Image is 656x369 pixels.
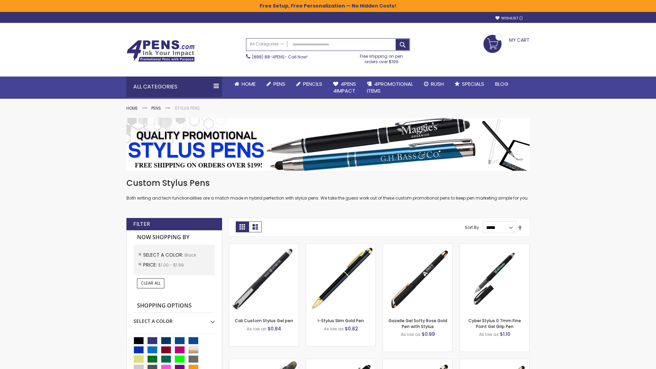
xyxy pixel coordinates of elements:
[273,80,285,87] span: Pens
[126,118,530,171] img: Stylus Pens
[460,359,529,365] a: Gazelle Gel Softy Rose Gold Pen with Stylus - ColorJet-Black
[229,244,299,313] img: Cali Custom Stylus Gel pen-Black
[383,359,452,365] a: Islander Softy Rose Gold Gel Pen with Stylus-Black
[460,244,529,313] img: Cyber Stylus 0.7mm Fine Point Gel Grip Pen-Black
[133,220,150,228] strong: Filter
[229,243,299,249] a: Cali Custom Stylus Gel pen-Black
[449,77,490,92] a: Specials
[126,105,138,111] a: Home
[324,326,344,332] span: As low as
[134,313,215,325] div: Select A Color
[465,224,479,230] label: Sort By
[419,77,449,92] a: Rush
[388,318,447,329] a: Gazelle Gel Softy Rose Gold Pen with Stylus
[460,243,529,249] a: Cyber Stylus 0.7mm Fine Point Gel Grip Pen-Black
[303,80,322,87] span: Pencils
[468,318,521,329] a: Cyber Stylus 0.7mm Fine Point Gel Grip Pen
[361,77,419,99] a: 4PROMOTIONALITEMS
[235,318,293,324] a: Cali Custom Stylus Gel pen
[306,359,375,365] a: Custom Soft Touch® Metal Pens with Stylus-Black
[126,77,222,97] div: All Categories
[291,77,328,92] a: Pencils
[242,80,256,87] span: Home
[261,77,291,92] a: Pens
[490,77,514,92] a: Blog
[126,178,530,201] div: Both writing and tech functionalities are a match made in hybrid perfection with stylus pens. We ...
[367,80,413,94] span: 4PROMOTIONAL ITEMS
[126,40,195,62] img: 4Pens Custom Pens and Promotional Products
[184,252,196,258] span: Black
[333,80,356,94] span: 4Pens 4impact
[175,105,200,111] strong: Stylus Pens
[236,221,249,232] strong: Grid
[306,243,375,249] a: I-Stylus Slim Gold-Black
[479,331,499,337] span: As low as
[158,262,184,268] span: $1.00 - $1.99
[268,325,281,332] span: $0.84
[383,244,452,313] img: Gazelle Gel Softy Rose Gold Pen with Stylus-Black
[495,80,508,87] span: Blog
[495,16,523,21] a: Wishlist
[247,326,266,332] span: As low as
[353,51,410,65] div: Free shipping on pen orders over $199
[345,325,358,332] span: $0.82
[137,278,164,288] a: Clear All
[141,280,161,286] span: Clear All
[431,80,444,87] span: Rush
[306,244,375,313] img: I-Stylus Slim Gold-Black
[500,331,510,338] span: $1.10
[134,299,215,313] strong: Shopping Options
[229,77,261,92] a: Home
[252,54,285,60] a: (888) 88-4PENS
[318,318,364,324] a: I-Stylus Slim Gold Pen
[462,80,484,87] span: Specials
[143,251,184,258] span: Select A Color
[250,41,284,47] span: All Categories
[126,178,530,189] h1: Custom Stylus Pens
[252,54,307,60] span: - Call Now!
[246,39,287,50] a: All Categories
[383,243,452,249] a: Gazelle Gel Softy Rose Gold Pen with Stylus-Black
[229,359,299,365] a: Souvenir® Jalan Highlighter Stylus Pen Combo-Black
[422,331,435,338] span: $0.99
[143,261,158,268] span: Price
[401,331,421,337] span: As low as
[134,230,215,245] strong: Now Shopping by
[151,105,161,111] a: Pens
[328,77,361,99] a: 4Pens4impact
